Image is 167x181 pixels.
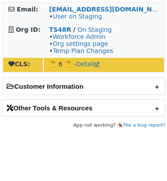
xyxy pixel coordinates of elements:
[2,78,165,94] h2: Customer Information
[53,33,106,40] a: Workforce Admin
[2,100,165,116] h2: Other Tools & Resources
[53,47,113,54] a: Temp Plan Changes
[53,40,108,47] a: Org settings page
[2,121,165,130] footer: App not working? 🪳
[77,26,112,33] a: On Staging
[76,60,99,68] a: Detail
[49,13,102,20] span: •
[16,26,41,33] strong: Org ID:
[123,122,165,128] a: File a bug report!
[44,58,164,72] td: 🤔 6 🤔 -
[8,60,30,68] strong: CLS:
[49,26,71,33] a: TS48R
[17,6,38,13] strong: Email:
[73,26,76,33] strong: /
[53,13,102,20] a: User on Staging
[49,33,113,54] span: • • •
